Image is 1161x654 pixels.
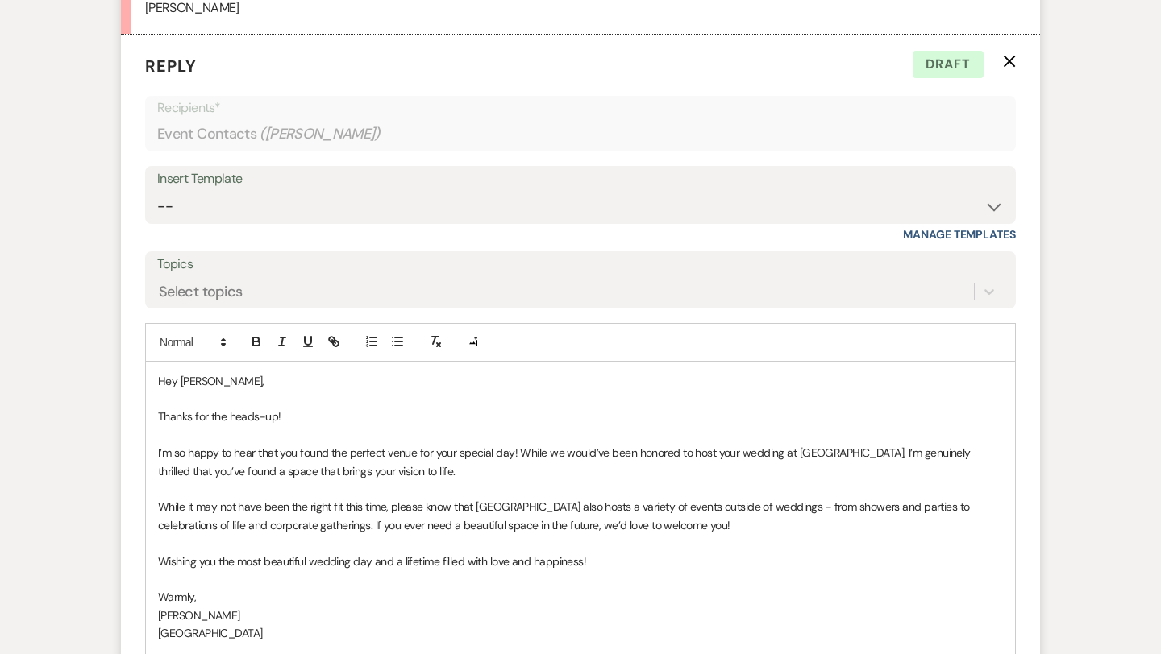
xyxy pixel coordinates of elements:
span: Warmly, [158,590,196,604]
span: Reply [145,56,197,77]
span: Wishing you the most beautiful wedding day and a lifetime filled with love and happiness! [158,554,586,569]
p: Recipients* [157,97,1004,118]
div: Insert Template [157,168,1004,191]
div: Select topics [159,280,243,302]
label: Topics [157,253,1004,276]
span: I’m so happy to hear that you found the perfect venue for your special day! While we would’ve bee... [158,445,973,478]
span: [GEOGRAPHIC_DATA] [158,626,262,640]
a: Manage Templates [903,227,1016,242]
span: While it may not have been the right fit this time, please know that [GEOGRAPHIC_DATA] also hosts... [158,499,972,532]
div: Event Contacts [157,118,1004,150]
span: ( [PERSON_NAME] ) [260,123,381,145]
span: [PERSON_NAME] [158,608,240,623]
span: Draft [913,51,984,78]
p: Hey [PERSON_NAME], [158,372,1003,390]
p: Thanks for the heads-up! [158,408,1003,425]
